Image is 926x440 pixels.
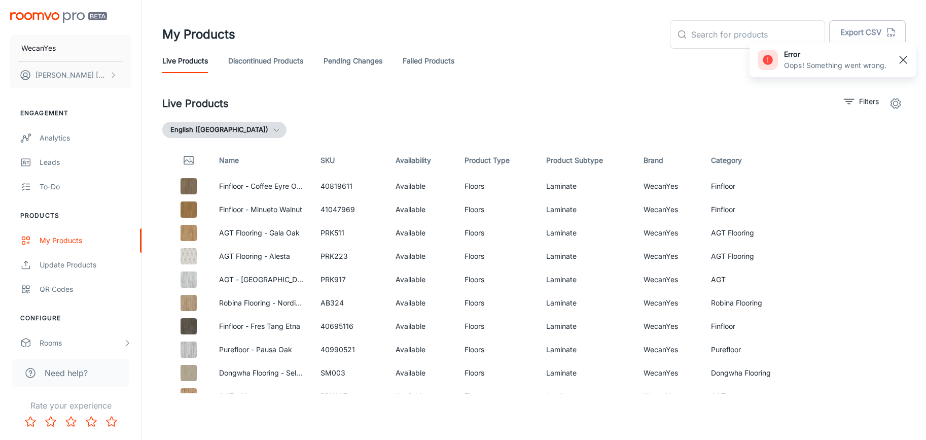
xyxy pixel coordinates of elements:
[162,96,229,111] h2: Live Products
[456,198,538,221] td: Floors
[784,49,886,60] h6: error
[40,284,131,295] div: QR Codes
[312,385,387,408] td: PRK927
[312,245,387,268] td: PRK223
[387,385,456,408] td: Available
[456,175,538,198] td: Floors
[219,182,332,190] a: Finfloor - Coffee Eyre Oak (10mm)
[162,122,287,138] button: English ([GEOGRAPHIC_DATA])
[859,96,879,107] p: Filters
[162,25,235,44] h1: My Products
[841,93,881,110] button: filter
[387,291,456,315] td: Available
[312,198,387,221] td: 41047969
[312,146,387,175] th: SKU
[784,60,886,71] p: Oops! Something went wrong.
[635,221,703,245] td: WecanYes
[81,412,101,432] button: Rate 4 star
[219,322,300,330] a: Finfloor - Fres Tang Etna
[312,291,387,315] td: AB324
[40,337,123,349] div: Rooms
[456,245,538,268] td: Floors
[829,20,906,45] button: Export CSV
[312,315,387,338] td: 40695116
[703,385,804,408] td: AGT
[387,221,456,245] td: Available
[703,221,804,245] td: AGT Flooring
[703,268,804,291] td: AGT
[40,181,131,192] div: To-do
[456,338,538,361] td: Floors
[10,12,107,23] img: Roomvo PRO Beta
[538,198,635,221] td: Laminate
[703,146,804,175] th: Category
[635,291,703,315] td: WecanYes
[538,385,635,408] td: Laminate
[312,175,387,198] td: 40819611
[456,291,538,315] td: Floors
[635,146,703,175] th: Brand
[387,315,456,338] td: Available
[538,291,635,315] td: Laminate
[635,315,703,338] td: WecanYes
[312,221,387,245] td: PRK511
[635,385,703,408] td: WecanYes
[219,298,348,307] a: Robina Flooring - Nordic Aurora (8mm)
[387,338,456,361] td: Available
[703,198,804,221] td: Finfloor
[101,412,122,432] button: Rate 5 star
[635,361,703,385] td: WecanYes
[312,361,387,385] td: SM003
[635,175,703,198] td: WecanYes
[219,368,323,377] a: Dongwha Flooring - Select Oak
[387,245,456,268] td: Available
[312,268,387,291] td: PRK917
[885,93,906,114] button: settings
[635,245,703,268] td: WecanYes
[324,49,382,73] a: Pending Changes
[162,49,208,73] a: Live Products
[10,62,131,88] button: [PERSON_NAME] [PERSON_NAME]
[538,221,635,245] td: Laminate
[538,146,635,175] th: Product Subtype
[219,205,302,214] a: Finfloor - Minueto Walnut
[703,361,804,385] td: Dongwha Flooring
[219,275,313,284] a: AGT - [GEOGRAPHIC_DATA]
[219,392,265,400] a: AGT - Mantra
[403,49,454,73] a: Failed Products
[10,35,131,61] button: WecanYes
[538,268,635,291] td: Laminate
[45,367,88,379] span: Need help?
[538,175,635,198] td: Laminate
[312,338,387,361] td: 40990521
[35,70,107,81] p: [PERSON_NAME] [PERSON_NAME]
[703,291,804,315] td: Robina Flooring
[387,361,456,385] td: Available
[538,361,635,385] td: Laminate
[456,221,538,245] td: Floors
[40,157,131,168] div: Leads
[703,245,804,268] td: AGT Flooring
[228,49,303,73] a: Discontinued Products
[387,198,456,221] td: Available
[456,268,538,291] td: Floors
[635,338,703,361] td: WecanYes
[703,338,804,361] td: Purefloor
[219,345,292,354] a: Purefloor - Pausa Oak
[8,399,133,412] p: Rate your experience
[183,154,195,166] svg: Thumbnail
[456,361,538,385] td: Floors
[703,315,804,338] td: Finfloor
[211,146,312,175] th: Name
[538,245,635,268] td: Laminate
[703,175,804,198] td: Finfloor
[387,268,456,291] td: Available
[20,412,41,432] button: Rate 1 star
[387,175,456,198] td: Available
[219,228,300,237] a: AGT Flooring - Gala Oak
[635,268,703,291] td: WecanYes
[40,259,131,270] div: Update Products
[456,385,538,408] td: Floors
[21,43,56,54] p: WecanYes
[456,146,538,175] th: Product Type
